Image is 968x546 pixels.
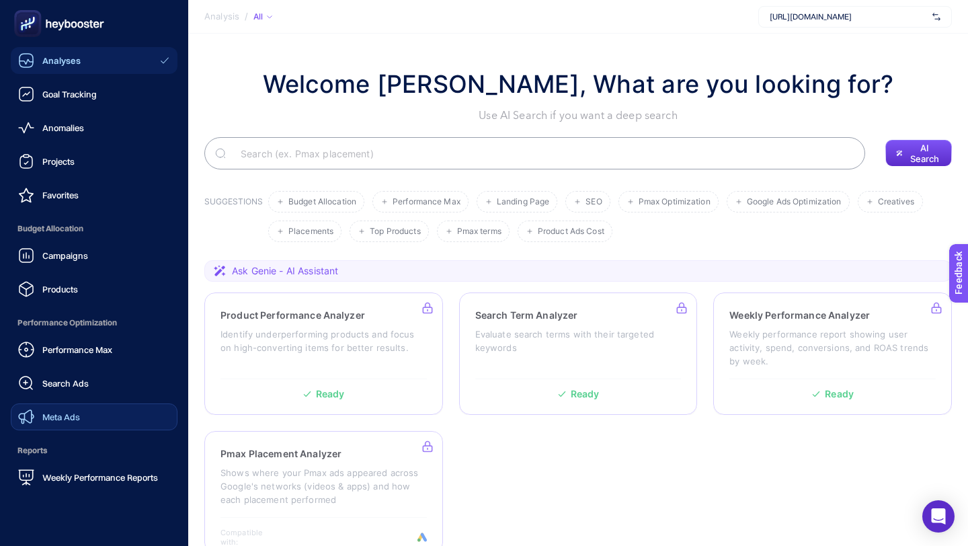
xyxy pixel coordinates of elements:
[922,500,955,533] div: Open Intercom Messenger
[459,292,698,415] a: Search Term AnalyzerEvaluate search terms with their targeted keywordsReady
[11,403,177,430] a: Meta Ads
[11,242,177,269] a: Campaigns
[11,215,177,242] span: Budget Allocation
[370,227,420,237] span: Top Products
[288,227,333,237] span: Placements
[713,292,952,415] a: Weekly Performance AnalyzerWeekly performance report showing user activity, spend, conversions, a...
[908,143,941,164] span: AI Search
[497,197,549,207] span: Landing Page
[204,196,263,242] h3: SUGGESTIONS
[932,10,940,24] img: svg%3e
[263,108,894,124] p: Use AI Search if you want a deep search
[747,197,842,207] span: Google Ads Optimization
[639,197,711,207] span: Pmax Optimization
[11,437,177,464] span: Reports
[232,264,338,278] span: Ask Genie - AI Assistant
[253,11,272,22] div: All
[42,378,89,389] span: Search Ads
[42,412,80,422] span: Meta Ads
[42,344,112,355] span: Performance Max
[770,11,927,22] span: [URL][DOMAIN_NAME]
[204,292,443,415] a: Product Performance AnalyzerIdentify underperforming products and focus on high-converting items ...
[8,4,51,15] span: Feedback
[393,197,460,207] span: Performance Max
[586,197,602,207] span: SEO
[288,197,356,207] span: Budget Allocation
[42,284,78,295] span: Products
[11,370,177,397] a: Search Ads
[42,156,75,167] span: Projects
[11,309,177,336] span: Performance Optimization
[42,122,84,133] span: Anomalies
[11,276,177,303] a: Products
[42,250,88,261] span: Campaigns
[457,227,501,237] span: Pmax terms
[11,114,177,141] a: Anomalies
[11,182,177,208] a: Favorites
[42,472,158,483] span: Weekly Performance Reports
[11,464,177,491] a: Weekly Performance Reports
[885,140,952,167] button: AI Search
[11,336,177,363] a: Performance Max
[42,55,81,66] span: Analyses
[11,47,177,74] a: Analyses
[878,197,915,207] span: Creatives
[204,11,239,22] span: Analysis
[11,81,177,108] a: Goal Tracking
[538,227,604,237] span: Product Ads Cost
[11,148,177,175] a: Projects
[42,89,97,100] span: Goal Tracking
[245,11,248,22] span: /
[263,66,894,102] h1: Welcome [PERSON_NAME], What are you looking for?
[230,134,854,172] input: Search
[42,190,79,200] span: Favorites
